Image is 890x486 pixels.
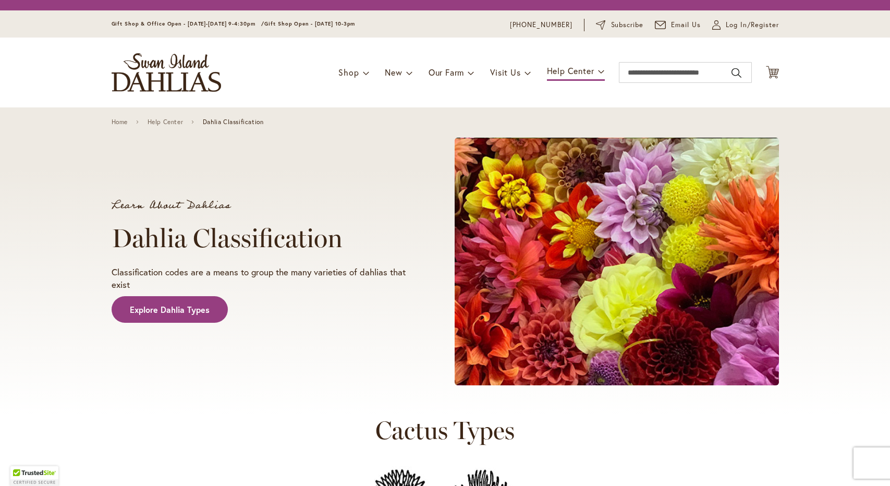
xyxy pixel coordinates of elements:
[148,118,184,126] a: Help Center
[112,266,415,291] p: Classification codes are a means to group the many varieties of dahlias that exist
[671,20,701,30] span: Email Us
[130,304,210,316] span: Explore Dahlia Types
[112,20,265,27] span: Gift Shop & Office Open - [DATE]-[DATE] 9-4:30pm /
[385,67,402,78] span: New
[731,65,741,81] button: Search
[712,20,779,30] a: Log In/Register
[264,20,355,27] span: Gift Shop Open - [DATE] 10-3pm
[726,20,779,30] span: Log In/Register
[338,67,359,78] span: Shop
[490,67,520,78] span: Visit Us
[112,296,228,323] a: Explore Dahlia Types
[596,20,643,30] a: Subscribe
[510,20,573,30] a: [PHONE_NUMBER]
[547,65,594,76] span: Help Center
[429,67,464,78] span: Our Farm
[112,118,128,126] a: Home
[611,20,644,30] span: Subscribe
[655,20,701,30] a: Email Us
[112,223,415,253] h1: Dahlia Classification
[89,416,801,445] h2: Cactus Types
[112,53,221,92] a: store logo
[10,466,58,486] div: TrustedSite Certified
[203,118,264,126] span: Dahlia Classification
[112,200,415,211] p: Learn About Dahlias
